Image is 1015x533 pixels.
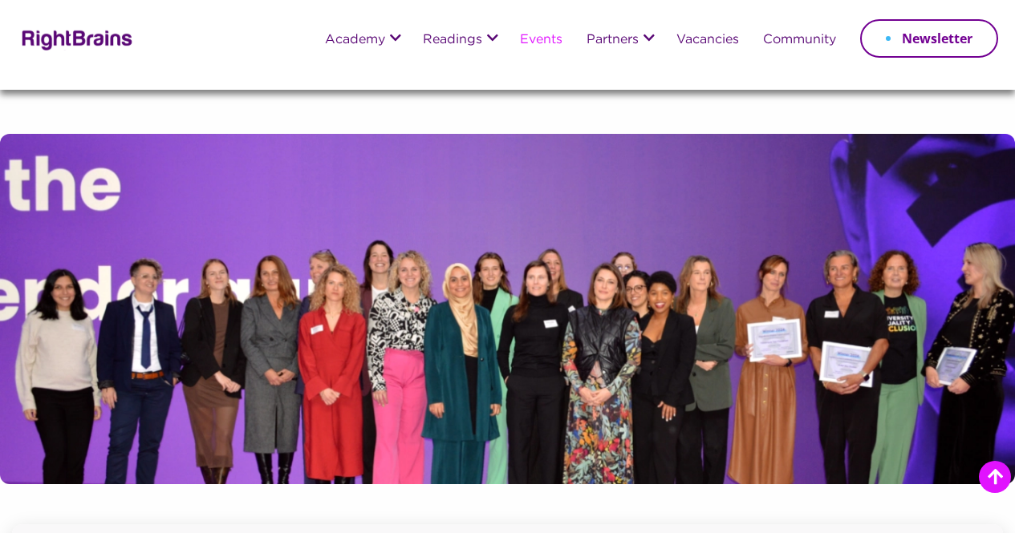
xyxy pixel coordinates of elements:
[325,34,385,47] a: Academy
[587,34,639,47] a: Partners
[860,19,998,58] a: Newsletter
[17,27,133,50] img: Rightbrains
[676,34,739,47] a: Vacancies
[423,34,482,47] a: Readings
[763,34,836,47] a: Community
[520,34,562,47] a: Events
